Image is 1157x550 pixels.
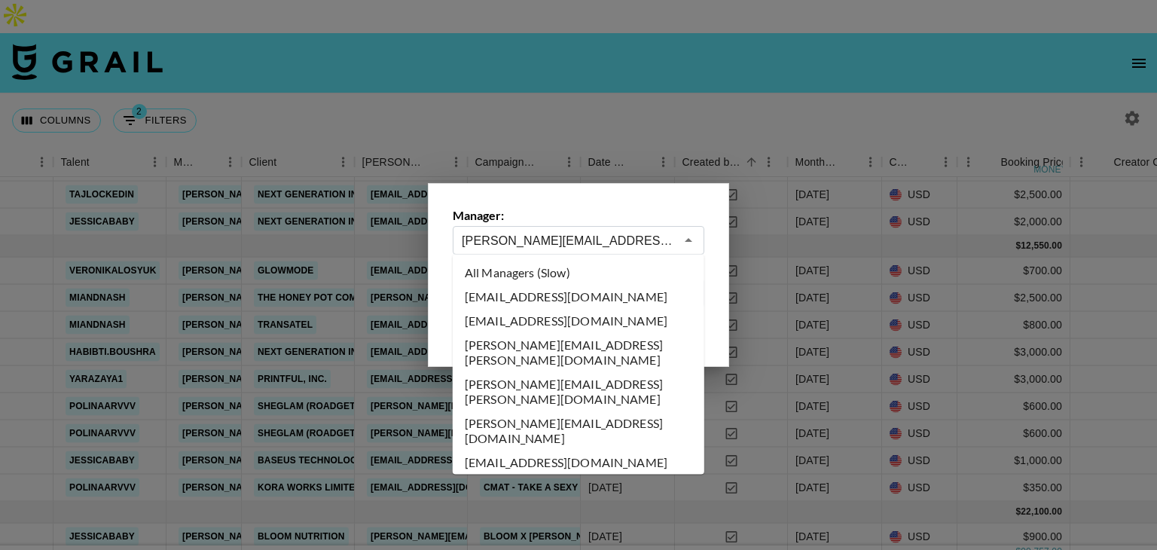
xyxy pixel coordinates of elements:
[453,285,704,309] li: [EMAIL_ADDRESS][DOMAIN_NAME]
[453,208,704,223] label: Manager:
[453,261,704,285] li: All Managers (Slow)
[678,230,699,251] button: Close
[453,333,704,372] li: [PERSON_NAME][EMAIL_ADDRESS][PERSON_NAME][DOMAIN_NAME]
[453,411,704,451] li: [PERSON_NAME][EMAIL_ADDRESS][DOMAIN_NAME]
[453,372,704,411] li: [PERSON_NAME][EMAIL_ADDRESS][PERSON_NAME][DOMAIN_NAME]
[453,475,704,499] li: [EMAIL_ADDRESS][DOMAIN_NAME]
[453,451,704,475] li: [EMAIL_ADDRESS][DOMAIN_NAME]
[453,309,704,333] li: [EMAIL_ADDRESS][DOMAIN_NAME]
